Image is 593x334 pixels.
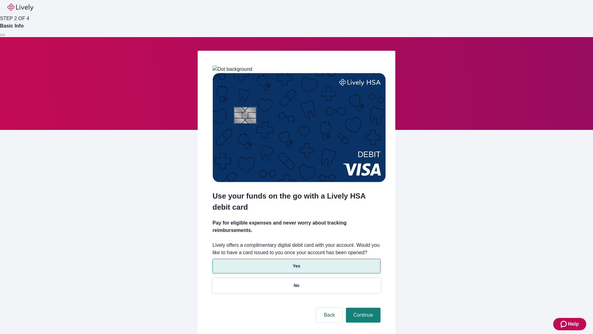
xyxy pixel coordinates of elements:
[294,282,300,289] p: No
[316,308,342,323] button: Back
[212,278,381,293] button: No
[212,73,386,182] img: Debit card
[561,320,568,328] svg: Zendesk support icon
[7,4,33,11] img: Lively
[212,259,381,273] button: Yes
[212,191,381,213] h2: Use your funds on the go with a Lively HSA debit card
[212,242,381,256] label: Lively offers a complimentary digital debit card with your account. Would you like to have a card...
[212,66,252,73] img: Dot background
[293,263,300,269] p: Yes
[568,320,579,328] span: Help
[212,219,381,234] h4: Pay for eligible expenses and never worry about tracking reimbursements.
[553,318,586,330] button: Zendesk support iconHelp
[346,308,381,323] button: Continue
